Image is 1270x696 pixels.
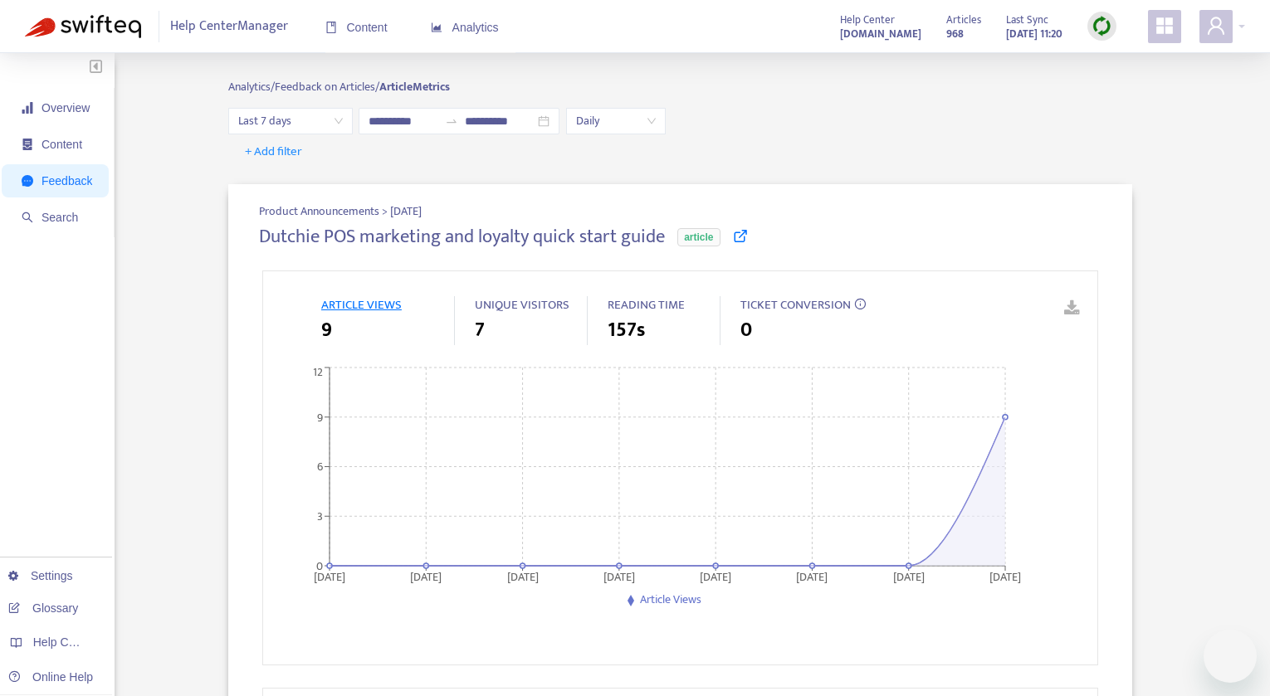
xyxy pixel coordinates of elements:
span: 0 [740,315,752,345]
span: signal [22,102,33,114]
strong: [DOMAIN_NAME] [840,25,921,43]
h4: Dutchie POS marketing and loyalty quick start guide [259,226,665,248]
span: Articles [946,11,981,29]
span: 9 [321,315,332,345]
img: sync.dc5367851b00ba804db3.png [1092,16,1112,37]
tspan: 9 [317,408,323,427]
tspan: [DATE] [410,567,442,586]
a: Glossary [8,601,78,615]
span: Help Centers [33,635,101,649]
span: Search [42,211,78,224]
tspan: [DATE] [893,567,925,586]
span: to [445,114,458,128]
span: READING TIME [608,294,685,315]
tspan: [DATE] [603,567,635,586]
a: Settings [8,569,73,582]
span: Daily [576,109,656,134]
tspan: 6 [317,458,323,477]
span: appstore [1155,16,1175,36]
span: Overview [42,101,90,114]
strong: Article Metrics [379,77,450,96]
span: Article Views [640,590,701,609]
span: search [22,212,33,223]
span: user [1206,16,1226,36]
span: swap-right [445,114,458,128]
tspan: [DATE] [506,567,538,586]
span: [DATE] [390,202,422,220]
strong: 968 [946,25,964,43]
span: Feedback [42,174,92,187]
a: Online Help [8,670,93,684]
a: [DOMAIN_NAME] [840,24,921,43]
span: UNIQUE VISITORS [475,294,569,315]
span: Analytics [431,21,499,34]
strong: [DATE] 11:20 [1006,25,1062,43]
span: area-chart [431,22,442,33]
span: Product Announcements [259,202,382,221]
span: container [22,139,33,150]
span: 157s [608,315,645,345]
span: Help Center [840,11,895,29]
button: + Add filter [232,139,315,165]
span: message [22,175,33,187]
span: Analytics/ Feedback on Articles/ [228,77,379,96]
span: Content [325,21,388,34]
span: > [382,202,390,221]
span: 7 [475,315,485,345]
tspan: 0 [316,557,323,576]
span: book [325,22,337,33]
span: Last Sync [1006,11,1048,29]
tspan: 12 [313,363,323,382]
tspan: [DATE] [796,567,828,586]
tspan: [DATE] [989,567,1021,586]
img: Swifteq [25,15,141,38]
tspan: [DATE] [314,567,345,586]
span: Help Center Manager [170,11,288,42]
span: Last 7 days [238,109,343,134]
span: article [677,228,720,246]
tspan: [DATE] [700,567,731,586]
span: + Add filter [245,142,302,162]
span: TICKET CONVERSION [740,294,851,315]
iframe: Button to launch messaging window, conversation in progress [1204,630,1257,683]
tspan: 3 [317,507,323,526]
span: Content [42,138,82,151]
span: ARTICLE VIEWS [321,294,402,315]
